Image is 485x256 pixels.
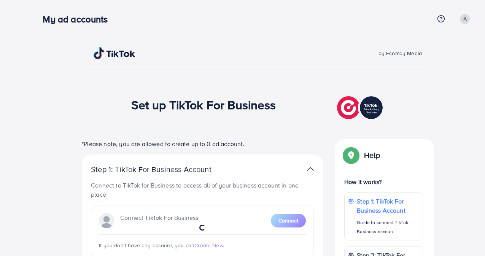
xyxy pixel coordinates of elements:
[364,151,380,160] p: Help
[357,197,419,215] p: Step 1: TikTok For Business Account
[337,94,385,121] img: TikTok partner
[378,49,422,57] span: by Ecomdy Media
[344,177,423,186] p: How it works?
[82,139,323,148] p: *Please note, you are allowed to create up to 0 ad account.
[344,148,358,162] img: Popup guide
[357,218,419,236] p: Guide to connect TikTok Business account
[91,165,235,174] p: Step 1: TikTok For Business Account
[131,97,276,112] h1: Set up TikTok For Business
[94,47,135,59] img: TikTok
[43,14,114,25] h3: My ad accounts
[307,164,314,175] img: TikTok partner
